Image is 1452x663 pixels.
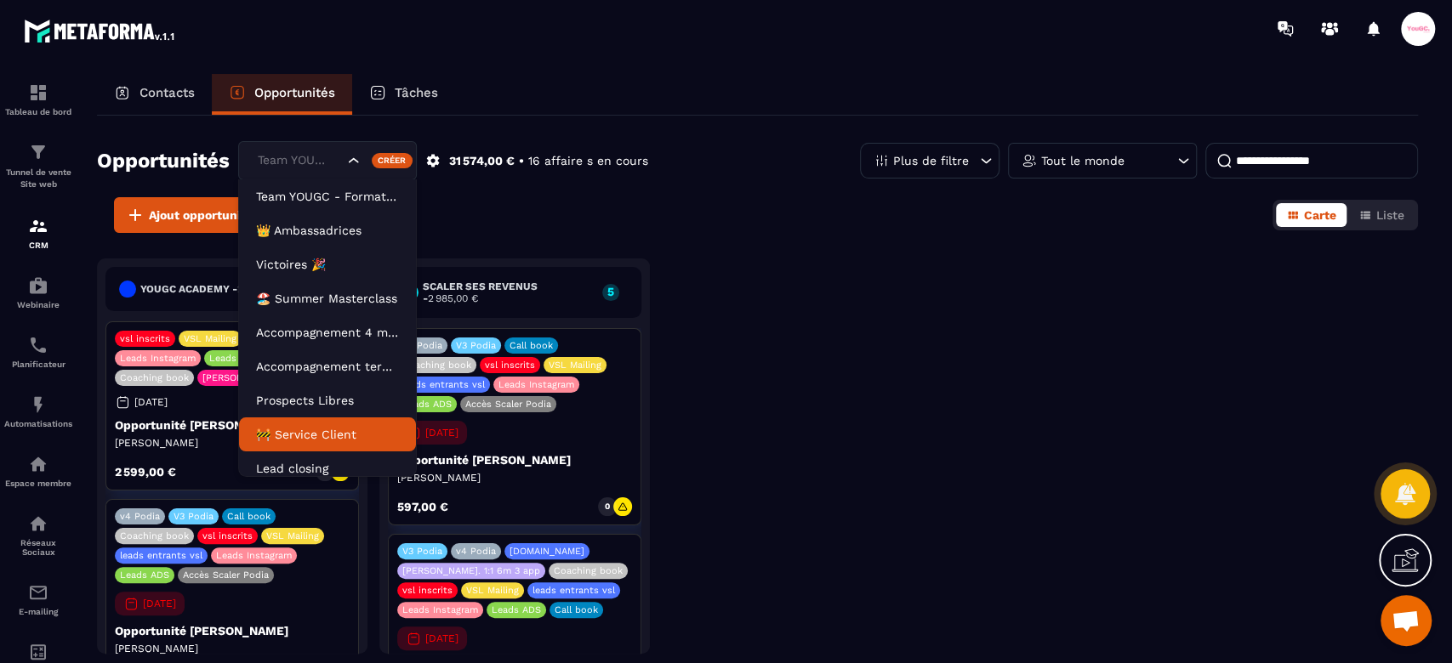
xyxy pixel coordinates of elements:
p: 16 affaire s en cours [528,153,648,169]
p: [DATE] [134,396,168,408]
button: Ajout opportunité [114,197,264,233]
img: social-network [28,513,48,534]
p: VSL Mailing [466,585,519,596]
input: Search for option [253,151,344,170]
img: accountant [28,642,48,662]
p: V3 Podia [456,340,496,351]
p: [DATE] [425,632,458,644]
p: vsl inscrits [202,530,253,541]
p: Lead closing [256,460,399,477]
p: 👑 Ambassadrices [256,222,399,239]
p: Planificateur [4,360,72,369]
p: • [519,153,524,169]
a: formationformationCRM [4,203,72,263]
p: [DATE] [425,427,458,439]
p: Contacts [140,85,195,100]
p: [PERSON_NAME] [115,642,350,655]
p: Prospects Libres [256,392,399,409]
div: Search for option [238,141,417,180]
a: emailemailE-mailing [4,569,72,629]
p: Opportunité [PERSON_NAME] [115,624,350,637]
p: Victoires 🎉 [256,256,399,273]
p: v4 Podia [456,546,496,557]
a: schedulerschedulerPlanificateur [4,322,72,382]
p: Leads ADS [492,604,541,615]
span: 2 985,00 € [428,292,478,304]
p: Opportunité [PERSON_NAME] [115,418,350,432]
h6: YouGC Academy - [140,283,293,295]
span: Liste [1376,208,1404,222]
p: Leads Instagram [498,379,574,390]
p: Tableau de bord [4,107,72,116]
p: 597,00 € [397,501,448,513]
p: 🏖️ Summer Masterclass [256,290,399,307]
p: Leads Instagram [216,550,292,561]
p: v4 Podia [120,511,160,522]
a: Opportunités [212,74,352,115]
p: Leads ADS [120,569,169,581]
p: Accès Scaler Podia [465,399,551,410]
p: [DOMAIN_NAME] [510,546,584,557]
p: Accompagnement terminé [256,358,399,375]
p: leads entrants vsl [120,550,202,561]
p: CRM [4,241,72,250]
img: logo [24,15,177,46]
div: Ouvrir le chat [1381,595,1432,646]
p: 31 574,00 € [449,153,515,169]
img: scheduler [28,335,48,355]
a: Contacts [97,74,212,115]
p: Réseaux Sociaux [4,538,72,557]
p: Webinaire [4,300,72,309]
p: V3 Podia [174,511,214,522]
img: automations [28,454,48,474]
p: 2 599,00 € [115,466,176,478]
p: Accompagnement 4 mois [256,324,399,341]
p: Coaching book [120,372,189,383]
p: [PERSON_NAME]. 1:1 6m 3 app [402,565,540,576]
p: [PERSON_NAME] [115,436,350,450]
p: Plus de filtre [893,155,969,167]
p: Accès Scaler Podia [183,569,269,581]
p: vsl inscrits [402,585,453,596]
p: vsl inscrits [485,360,535,371]
p: leads entrants vsl [402,379,485,390]
img: automations [28,275,48,296]
p: v4 Podia [402,340,442,351]
p: VSL Mailing [266,530,319,541]
p: Opportunités [254,85,335,100]
a: automationsautomationsAutomatisations [4,382,72,441]
img: formation [28,82,48,103]
p: Leads ADS [209,353,259,364]
p: Espace membre [4,479,72,488]
p: Automatisations [4,419,72,428]
p: [DATE] [143,598,176,609]
p: V3 Podia [402,546,442,557]
p: vsl inscrits [120,333,170,344]
p: VSL Mailing [549,360,601,371]
p: Leads Instagram [120,353,196,364]
p: [PERSON_NAME] [397,471,632,484]
a: automationsautomationsWebinaire [4,263,72,322]
p: Call book [555,604,598,615]
p: 0 [605,501,610,513]
a: automationsautomationsEspace membre [4,441,72,501]
p: leads entrants vsl [532,585,615,596]
p: Opportunité [PERSON_NAME] [397,453,632,467]
p: VSL Mailing [184,333,236,344]
p: Tout le monde [1041,155,1125,167]
p: Coaching book [554,565,623,576]
p: 5 [602,286,619,297]
button: Liste [1348,203,1415,227]
img: formation [28,216,48,236]
p: Team YOUGC - Formations [256,188,399,205]
h2: Opportunités [97,144,230,178]
span: Ajout opportunité [149,207,253,224]
p: Coaching book [402,360,471,371]
a: social-networksocial-networkRéseaux Sociaux [4,501,72,569]
p: Leads Instagram [402,604,478,615]
button: Carte [1276,203,1347,227]
p: Call book [227,511,270,522]
img: automations [28,394,48,415]
a: formationformationTunnel de vente Site web [4,129,72,203]
img: formation [28,142,48,162]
